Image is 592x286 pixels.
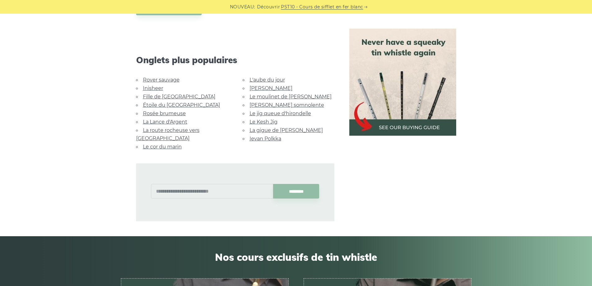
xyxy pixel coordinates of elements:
a: Le cor du marin [143,144,182,150]
font: Onglets plus populaires [136,54,237,65]
a: La Lance d'Argent [143,119,187,125]
font: Nos cours exclusifs de tin whistle [215,251,377,263]
a: Le jig queue d'hirondelle [250,110,311,116]
a: [PERSON_NAME] somnolente [250,102,324,108]
img: guide d'achat de sifflets en étain [349,29,456,136]
a: Le moulinet de [PERSON_NAME] [250,94,332,100]
a: PST10 - Cours de sifflet en fer blanc [281,3,363,11]
font: Découvrir [257,4,280,10]
a: Étoile du [GEOGRAPHIC_DATA] [143,102,220,108]
a: Rover sauvage [143,77,180,83]
font: NOUVEAU: [230,4,255,10]
a: La route rocheuse vers [GEOGRAPHIC_DATA] [136,127,200,141]
a: Fille de [GEOGRAPHIC_DATA] [143,94,215,100]
a: La gigue de [PERSON_NAME] [250,127,323,133]
a: Rosée brumeuse [143,110,186,116]
font: PST10 - Cours de sifflet en fer blanc [281,4,363,10]
a: Inisheer [143,85,163,91]
a: [PERSON_NAME] [250,85,292,91]
a: L'aube du jour [250,77,285,83]
a: Ievan Polkka [250,136,281,142]
a: Le Kesh Jig [250,119,278,125]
